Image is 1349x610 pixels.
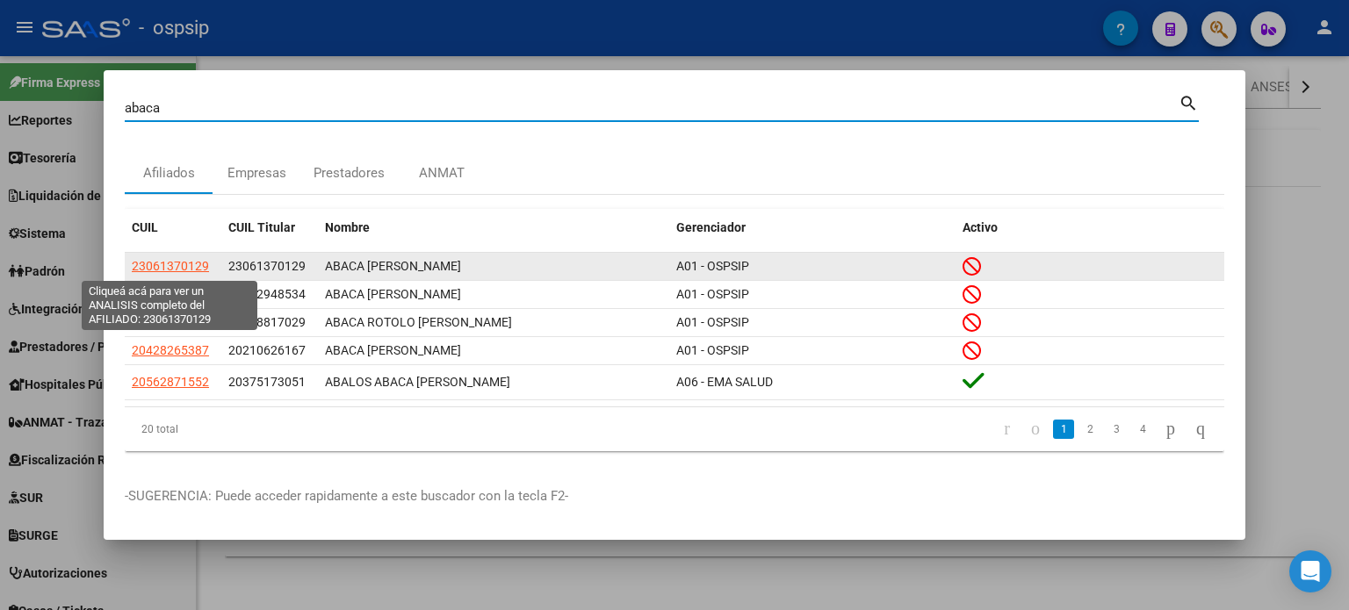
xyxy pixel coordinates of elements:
[125,407,342,451] div: 20 total
[676,259,749,273] span: A01 - OSPSIP
[125,209,221,247] datatable-header-cell: CUIL
[228,287,306,301] span: 20222948534
[132,287,209,301] span: 20433009372
[1106,420,1127,439] a: 3
[228,259,306,273] span: 23061370129
[132,220,158,234] span: CUIL
[325,312,662,333] div: ABACA ROTOLO [PERSON_NAME]
[325,220,370,234] span: Nombre
[996,420,1018,439] a: go to first page
[228,375,306,389] span: 20375173051
[132,259,209,273] span: 23061370129
[132,375,209,389] span: 20562871552
[1079,420,1100,439] a: 2
[221,209,318,247] datatable-header-cell: CUIL Titular
[228,220,295,234] span: CUIL Titular
[325,256,662,276] div: ABACA [PERSON_NAME]
[1179,91,1199,112] mat-icon: search
[1053,420,1074,439] a: 1
[314,163,385,183] div: Prestadores
[676,315,749,329] span: A01 - OSPSIP
[227,163,286,183] div: Empresas
[676,220,746,234] span: Gerenciador
[963,220,998,234] span: Activo
[676,375,773,389] span: A06 - EMA SALUD
[125,486,1224,506] p: -SUGERENCIA: Puede acceder rapidamente a este buscador con la tecla F2-
[325,284,662,305] div: ABACA [PERSON_NAME]
[1023,420,1048,439] a: go to previous page
[676,343,749,357] span: A01 - OSPSIP
[1158,420,1183,439] a: go to next page
[318,209,669,247] datatable-header-cell: Nombre
[1129,414,1156,444] li: page 4
[1188,420,1213,439] a: go to last page
[132,315,209,329] span: 20428817029
[325,372,662,392] div: ABALOS ABACA [PERSON_NAME]
[1103,414,1129,444] li: page 3
[419,163,465,183] div: ANMAT
[669,209,956,247] datatable-header-cell: Gerenciador
[228,315,306,329] span: 20428817029
[1077,414,1103,444] li: page 2
[676,287,749,301] span: A01 - OSPSIP
[1289,550,1331,592] div: Open Intercom Messenger
[325,341,662,361] div: ABACA [PERSON_NAME]
[132,343,209,357] span: 20428265387
[1050,414,1077,444] li: page 1
[1132,420,1153,439] a: 4
[956,209,1224,247] datatable-header-cell: Activo
[228,343,306,357] span: 20210626167
[143,163,195,183] div: Afiliados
